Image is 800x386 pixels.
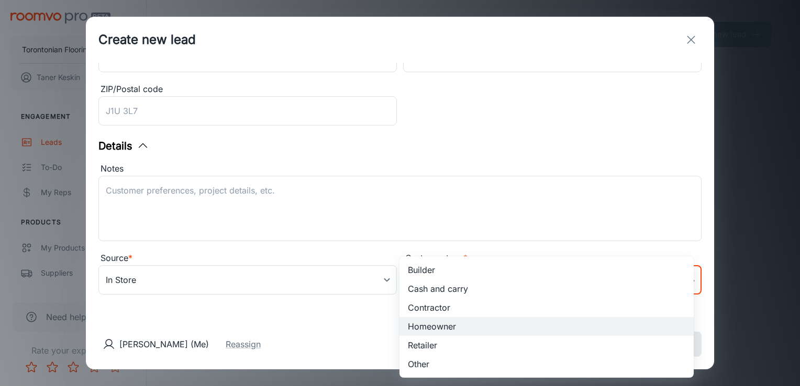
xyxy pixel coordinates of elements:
[399,355,694,373] li: Other
[399,260,694,279] li: Builder
[399,317,694,336] li: Homeowner
[399,279,694,298] li: Cash and carry
[399,298,694,317] li: Contractor
[399,336,694,355] li: Retailer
